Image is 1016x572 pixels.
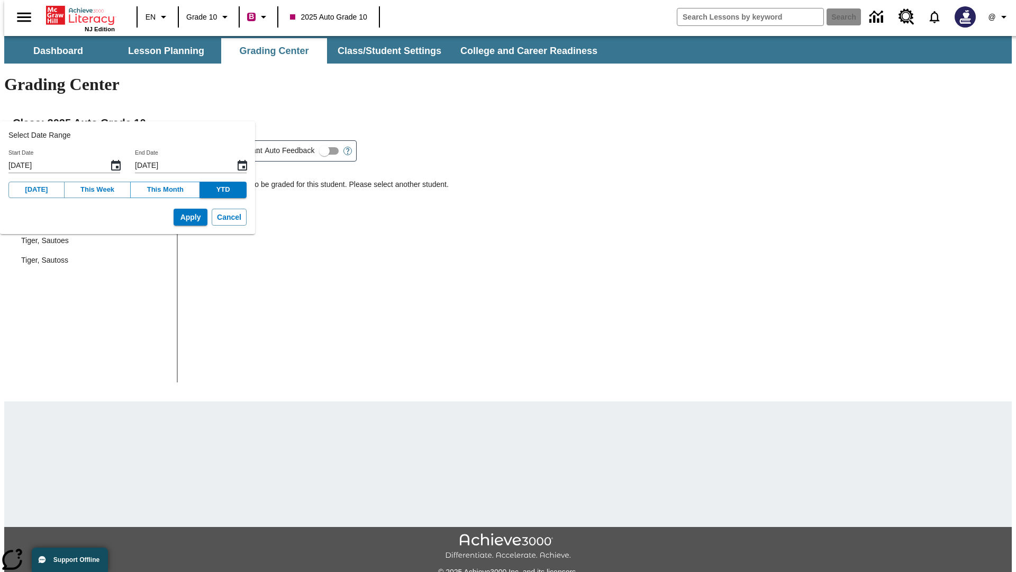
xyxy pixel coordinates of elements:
span: Tiger, Sautoes [21,235,168,246]
button: College and Career Readiness [452,38,606,64]
button: Lesson Planning [113,38,219,64]
a: Data Center [863,3,892,32]
button: Support Offline [32,548,108,572]
span: Auto Feedback [265,145,314,156]
input: search field [677,8,823,25]
label: Start Date [8,149,33,157]
div: Tiger, Sautoes [13,231,177,251]
button: Apply [174,209,207,226]
button: YTD [199,182,247,198]
button: Dashboard [5,38,111,64]
button: Profile/Settings [982,7,1016,26]
a: Notifications [921,3,948,31]
button: Start Date, Choose date, July 1, 2025, Selected [105,155,126,176]
span: NJ Edition [85,26,115,32]
span: 2025 Auto Grade 10 [290,12,367,23]
div: SubNavbar [4,36,1012,64]
button: Grading Center [221,38,327,64]
button: Class/Student Settings [329,38,450,64]
h2: Select Date Range [8,130,247,141]
button: [DATE] [8,182,65,198]
span: Grade 10 [186,12,217,23]
button: Language: EN, Select a language [141,7,175,26]
a: Resource Center, Will open in new tab [892,3,921,31]
span: Support Offline [53,556,99,564]
img: Avatar [955,6,976,28]
div: Tiger, Sautoss [13,251,177,270]
h1: Grading Center [4,75,1012,94]
button: This Month [130,182,200,198]
button: Cancel [212,209,247,226]
label: End Date [135,149,158,157]
span: @ [988,12,995,23]
button: Boost Class color is violet red. Change class color [243,7,274,26]
button: Open side menu [8,2,40,33]
p: There is no work to be graded for this student. Please select another student. [196,179,1003,198]
button: This Week [64,182,131,198]
span: Tiger, Sautoss [21,255,168,266]
button: Grade: Grade 10, Select a grade [182,7,235,26]
div: Home [46,4,115,32]
button: Select a new avatar [948,3,982,31]
img: Achieve3000 Differentiate Accelerate Achieve [445,533,571,560]
h2: Class : 2025 Auto Grade 10 [13,114,1003,131]
button: Open Help for Writing Assistant [339,141,356,161]
span: EN [146,12,156,23]
a: Home [46,5,115,26]
div: SubNavbar [4,38,607,64]
button: End Date, Choose date, September 10, 2025, Selected [232,155,253,176]
span: B [249,10,254,23]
